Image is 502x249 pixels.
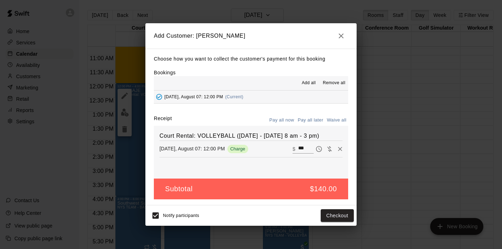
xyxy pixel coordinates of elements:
[324,145,335,151] span: Waive payment
[154,115,172,126] label: Receipt
[297,77,320,89] button: Add all
[302,80,316,87] span: Add all
[320,77,348,89] button: Remove all
[165,184,193,194] h5: Subtotal
[296,115,325,126] button: Pay all later
[321,209,354,222] button: Checkout
[225,94,244,99] span: (Current)
[159,145,225,152] p: [DATE], August 07: 12:00 PM
[227,146,248,151] span: Charge
[268,115,296,126] button: Pay all now
[335,144,345,154] button: Remove
[325,115,348,126] button: Waive all
[154,55,348,63] p: Choose how you want to collect the customer's payment for this booking
[154,91,348,104] button: Added - Collect Payment[DATE], August 07: 12:00 PM(Current)
[154,92,164,102] button: Added - Collect Payment
[159,131,343,141] h6: Court Rental: VOLLEYBALL ([DATE] - [DATE] 8 am - 3 pm)
[145,23,357,49] h2: Add Customer: [PERSON_NAME]
[323,80,345,87] span: Remove all
[164,94,223,99] span: [DATE], August 07: 12:00 PM
[293,145,295,152] p: $
[163,213,199,218] span: Notify participants
[310,184,337,194] h5: $140.00
[154,70,176,75] label: Bookings
[314,145,324,151] span: Pay later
